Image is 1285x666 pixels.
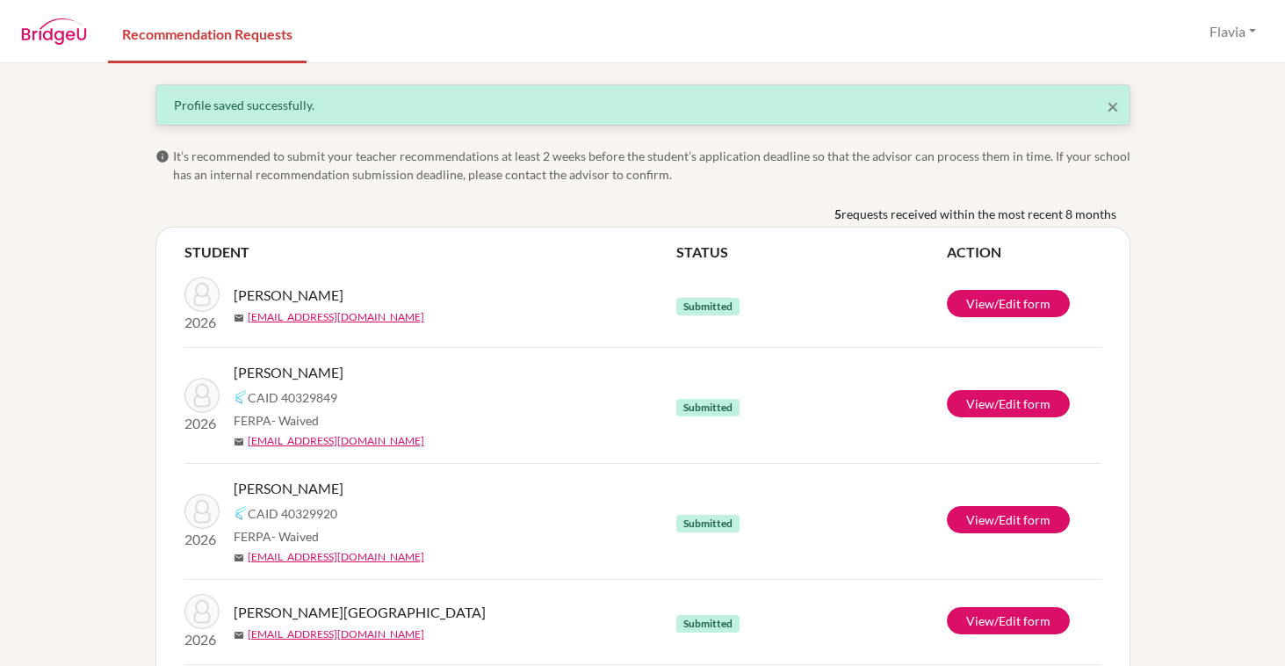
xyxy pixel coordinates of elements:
[234,630,244,641] span: mail
[234,362,343,383] span: [PERSON_NAME]
[1107,96,1119,117] button: Close
[184,529,220,550] p: 2026
[676,242,947,263] th: STATUS
[21,18,87,45] img: BridgeU logo
[234,553,244,563] span: mail
[248,504,337,523] span: CAID 40329920
[947,390,1070,417] a: View/Edit form
[1202,15,1264,48] button: Flavia
[947,506,1070,533] a: View/Edit form
[155,149,170,163] span: info
[234,437,244,447] span: mail
[234,313,244,323] span: mail
[234,478,343,499] span: [PERSON_NAME]
[1107,93,1119,119] span: ×
[676,515,740,532] span: Submitted
[173,147,1130,184] span: It’s recommended to submit your teacher recommendations at least 2 weeks before the student’s app...
[108,3,307,63] a: Recommendation Requests
[234,411,319,430] span: FERPA
[271,413,319,428] span: - Waived
[234,285,343,306] span: [PERSON_NAME]
[676,615,740,633] span: Submitted
[184,312,220,333] p: 2026
[248,626,424,642] a: [EMAIL_ADDRESS][DOMAIN_NAME]
[947,607,1070,634] a: View/Edit form
[841,205,1116,223] span: requests received within the most recent 8 months
[184,413,220,434] p: 2026
[184,494,220,529] img: Vazquez, Alejandro
[234,506,248,520] img: Common App logo
[248,549,424,565] a: [EMAIL_ADDRESS][DOMAIN_NAME]
[947,242,1101,263] th: ACTION
[676,399,740,416] span: Submitted
[174,96,1112,114] div: Profile saved successfully.
[184,629,220,650] p: 2026
[248,433,424,449] a: [EMAIL_ADDRESS][DOMAIN_NAME]
[184,594,220,629] img: Harding, Victoria
[234,602,486,623] span: [PERSON_NAME][GEOGRAPHIC_DATA]
[947,290,1070,317] a: View/Edit form
[184,378,220,413] img: Vazquez, Nicolas
[248,309,424,325] a: [EMAIL_ADDRESS][DOMAIN_NAME]
[271,529,319,544] span: - Waived
[234,390,248,404] img: Common App logo
[834,205,841,223] b: 5
[248,388,337,407] span: CAID 40329849
[184,242,676,263] th: STUDENT
[676,298,740,315] span: Submitted
[234,527,319,546] span: FERPA
[184,277,220,312] img: Bravo, Andres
